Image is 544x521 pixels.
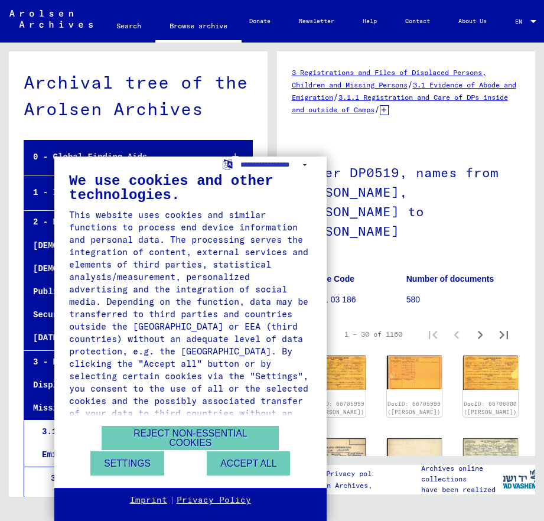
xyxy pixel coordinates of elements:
[69,209,312,432] div: This website uses cookies and similar functions to process end device information and personal da...
[90,451,164,476] button: Settings
[102,426,279,450] button: Reject non-essential cookies
[177,494,251,506] a: Privacy Policy
[130,494,167,506] a: Imprint
[207,451,290,476] button: Accept all
[69,174,312,203] div: We use cookies and other technologies.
